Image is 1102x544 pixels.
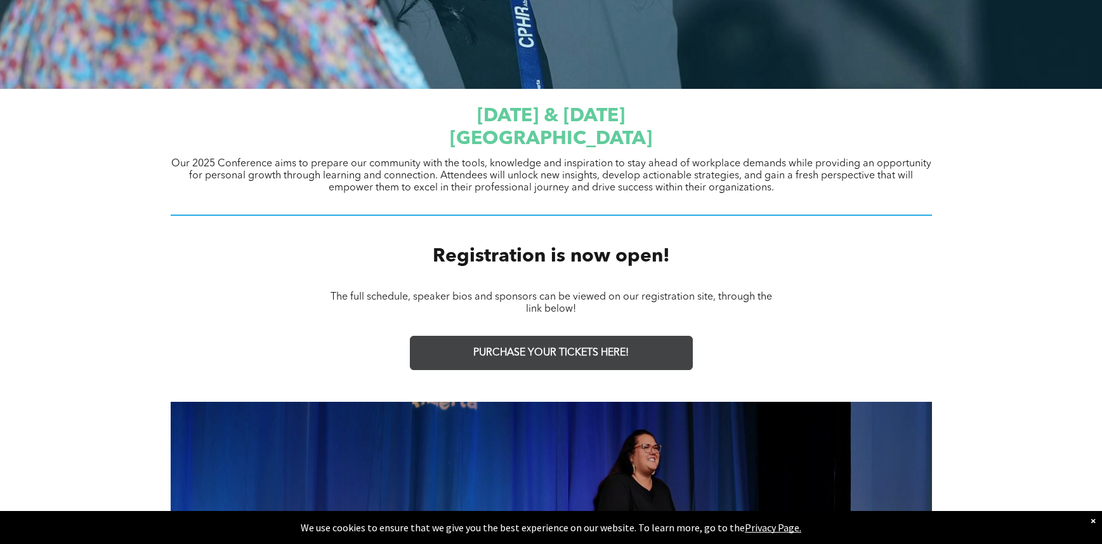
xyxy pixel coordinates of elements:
[745,521,801,534] a: Privacy Page.
[433,247,670,266] span: Registration is now open!
[331,292,772,314] span: The full schedule, speaker bios and sponsors can be viewed on our registration site, through the ...
[410,336,693,370] a: PURCHASE YOUR TICKETS HERE!
[473,347,629,359] span: PURCHASE YOUR TICKETS HERE!
[1091,514,1096,527] div: Dismiss notification
[450,129,652,149] span: [GEOGRAPHIC_DATA]
[477,107,625,126] span: [DATE] & [DATE]
[171,159,931,193] span: Our 2025 Conference aims to prepare our community with the tools, knowledge and inspiration to st...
